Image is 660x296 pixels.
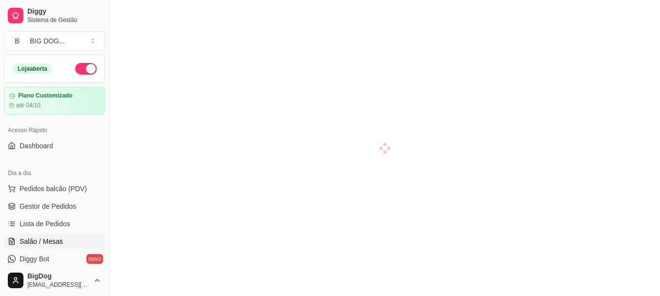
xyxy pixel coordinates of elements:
span: Salão / Mesas [20,237,63,246]
div: Dia a dia [4,165,105,181]
button: Pedidos balcão (PDV) [4,181,105,197]
a: Dashboard [4,138,105,154]
span: Lista de Pedidos [20,219,70,229]
a: Gestor de Pedidos [4,198,105,214]
span: Sistema de Gestão [27,16,101,24]
a: Lista de Pedidos [4,216,105,232]
div: Loja aberta [12,63,53,74]
button: Select a team [4,31,105,51]
span: Dashboard [20,141,53,151]
span: Pedidos balcão (PDV) [20,184,87,194]
span: Diggy [27,7,101,16]
article: Plano Customizado [18,92,72,99]
button: Alterar Status [75,63,97,75]
span: [EMAIL_ADDRESS][DOMAIN_NAME] [27,281,89,289]
span: Gestor de Pedidos [20,201,76,211]
div: Acesso Rápido [4,122,105,138]
a: Salão / Mesas [4,234,105,249]
a: DiggySistema de Gestão [4,4,105,27]
a: Diggy Botnovo [4,251,105,267]
button: BigDog[EMAIL_ADDRESS][DOMAIN_NAME] [4,269,105,292]
span: B [12,36,22,46]
a: Plano Customizadoaté 04/10 [4,87,105,115]
span: Diggy Bot [20,254,49,264]
div: BIG DOG ... [30,36,65,46]
article: até 04/10 [16,101,41,109]
span: BigDog [27,272,89,281]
